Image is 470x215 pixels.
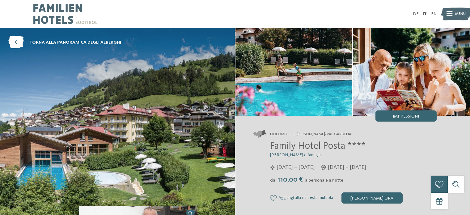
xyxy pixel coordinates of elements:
[431,12,437,16] a: EN
[277,164,315,171] span: [DATE] – [DATE]
[455,11,466,17] span: Menu
[276,176,304,183] span: 110,00 €
[270,141,366,151] span: Family Hotel Posta ****
[305,178,343,183] span: a persona e a notte
[393,114,419,118] span: Impressioni
[353,28,470,116] img: Family hotel in Val Gardena: un luogo speciale
[278,196,333,200] span: Aggiungi alla richiesta multipla
[328,164,366,171] span: [DATE] – [DATE]
[423,12,427,16] a: IT
[341,192,403,204] div: [PERSON_NAME] ora
[413,12,419,16] a: DE
[270,131,351,137] span: Dolomiti – S. [PERSON_NAME]/Val Gardena
[270,153,322,157] span: [PERSON_NAME] e famiglia
[321,165,327,170] i: Orari d'apertura inverno
[8,36,121,49] a: torna alla panoramica degli alberghi
[29,39,121,45] span: torna alla panoramica degli alberghi
[270,165,275,170] i: Orari d'apertura estate
[270,178,275,183] span: da
[235,28,353,116] img: Family hotel in Val Gardena: un luogo speciale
